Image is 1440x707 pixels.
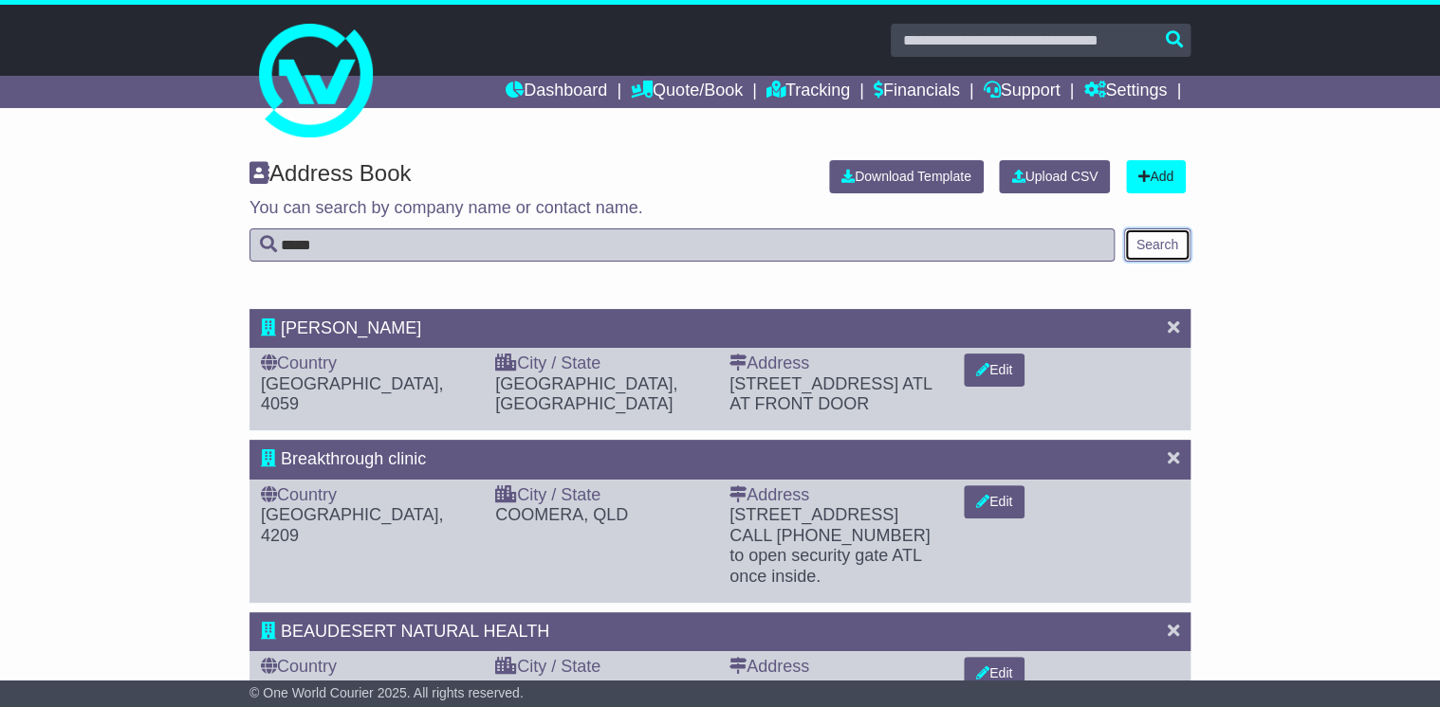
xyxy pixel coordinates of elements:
[729,353,945,374] div: Address
[1124,228,1191,262] button: Search
[964,485,1025,518] button: Edit
[729,526,930,586] span: CALL [PHONE_NUMBER] to open security gate ATL once inside.
[261,485,476,506] div: Country
[249,685,524,700] span: © One World Courier 2025. All rights reserved.
[766,76,850,108] a: Tracking
[964,353,1025,387] button: Edit
[1083,76,1167,108] a: Settings
[281,622,549,641] span: BEAUDESERT NATURAL HEALTH
[1126,160,1186,193] a: Add
[495,657,711,678] div: City / State
[495,505,628,524] span: COOMERA, QLD
[729,485,945,506] div: Address
[495,353,711,374] div: City / State
[261,353,476,374] div: Country
[261,657,476,678] div: Country
[964,657,1025,690] button: Edit
[729,374,932,414] span: ATL AT FRONT DOOR
[495,485,711,506] div: City / State
[874,76,960,108] a: Financials
[829,160,984,193] a: Download Template
[240,160,815,193] div: Address Book
[261,505,443,545] span: [GEOGRAPHIC_DATA], 4209
[631,76,743,108] a: Quote/Book
[261,374,443,414] span: [GEOGRAPHIC_DATA], 4059
[249,198,1191,219] p: You can search by company name or contact name.
[506,76,607,108] a: Dashboard
[729,678,898,697] span: [STREET_ADDRESS]
[984,76,1061,108] a: Support
[281,318,421,337] span: [PERSON_NAME]
[495,374,677,414] span: [GEOGRAPHIC_DATA], [GEOGRAPHIC_DATA]
[729,657,945,678] div: Address
[729,505,898,524] span: [STREET_ADDRESS]
[729,374,898,393] span: [STREET_ADDRESS]
[999,160,1110,193] a: Upload CSV
[281,449,426,468] span: Breakthrough clinic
